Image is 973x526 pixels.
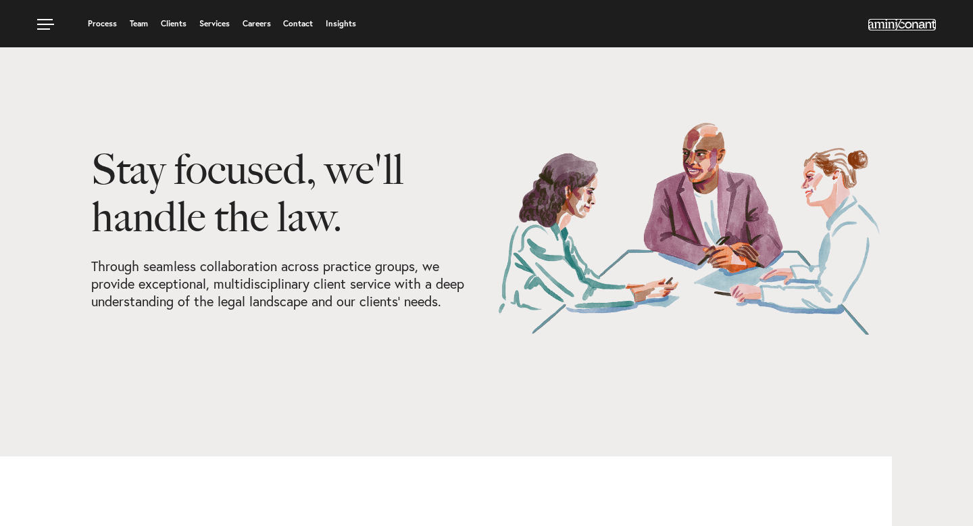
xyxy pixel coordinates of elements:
a: Careers [243,20,271,28]
p: Through seamless collaboration across practice groups, we provide exceptional, multidisciplinary ... [91,258,476,310]
a: Services [199,20,230,28]
img: Amini & Conant [868,19,936,30]
h1: Stay focused, we'll handle the law. [91,146,476,258]
a: Clients [161,20,186,28]
a: Home [868,20,936,30]
a: Process [88,20,117,28]
a: Contact [283,20,313,28]
img: Our Services [497,122,882,335]
a: Insights [326,20,356,28]
a: Team [130,20,148,28]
